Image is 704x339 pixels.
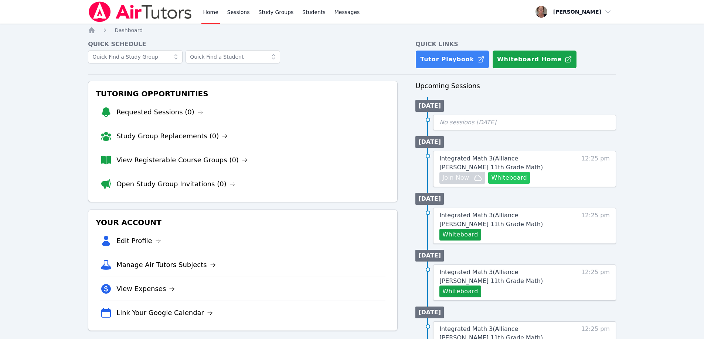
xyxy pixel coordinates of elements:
li: [DATE] [415,193,444,205]
h3: Upcoming Sessions [415,81,616,91]
button: Whiteboard [439,229,481,241]
a: View Registerable Course Groups (0) [116,155,248,165]
a: View Expenses [116,284,175,294]
span: Join Now [442,173,469,182]
span: Integrated Math 3 ( Alliance [PERSON_NAME] 11th Grade Math ) [439,155,543,171]
a: Open Study Group Invitations (0) [116,179,235,189]
a: Requested Sessions (0) [116,107,203,117]
h4: Quick Schedule [88,40,398,49]
h3: Tutoring Opportunities [94,87,391,100]
span: Integrated Math 3 ( Alliance [PERSON_NAME] 11th Grade Math ) [439,212,543,228]
a: Dashboard [115,27,143,34]
li: [DATE] [415,307,444,318]
li: [DATE] [415,250,444,262]
a: Integrated Math 3(Alliance [PERSON_NAME] 11th Grade Math) [439,154,567,172]
span: Messages [334,8,360,16]
a: Tutor Playbook [415,50,489,69]
span: Dashboard [115,27,143,33]
nav: Breadcrumb [88,27,616,34]
h4: Quick Links [415,40,616,49]
a: Manage Air Tutors Subjects [116,260,216,270]
button: Whiteboard Home [492,50,577,69]
button: Join Now [439,172,485,184]
span: 12:25 pm [581,268,610,297]
a: Integrated Math 3(Alliance [PERSON_NAME] 11th Grade Math) [439,268,567,286]
span: 12:25 pm [581,154,610,184]
input: Quick Find a Student [186,50,280,63]
li: [DATE] [415,100,444,112]
span: Integrated Math 3 ( Alliance [PERSON_NAME] 11th Grade Math ) [439,269,543,284]
a: Integrated Math 3(Alliance [PERSON_NAME] 11th Grade Math) [439,211,567,229]
button: Whiteboard [488,172,530,184]
input: Quick Find a Study Group [88,50,183,63]
a: Link Your Google Calendar [116,308,213,318]
img: Air Tutors [88,1,193,22]
a: Edit Profile [116,236,161,246]
a: Study Group Replacements (0) [116,131,228,141]
span: 12:25 pm [581,211,610,241]
button: Whiteboard [439,286,481,297]
span: No sessions [DATE] [439,119,496,126]
h3: Your Account [94,216,391,229]
li: [DATE] [415,136,444,148]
